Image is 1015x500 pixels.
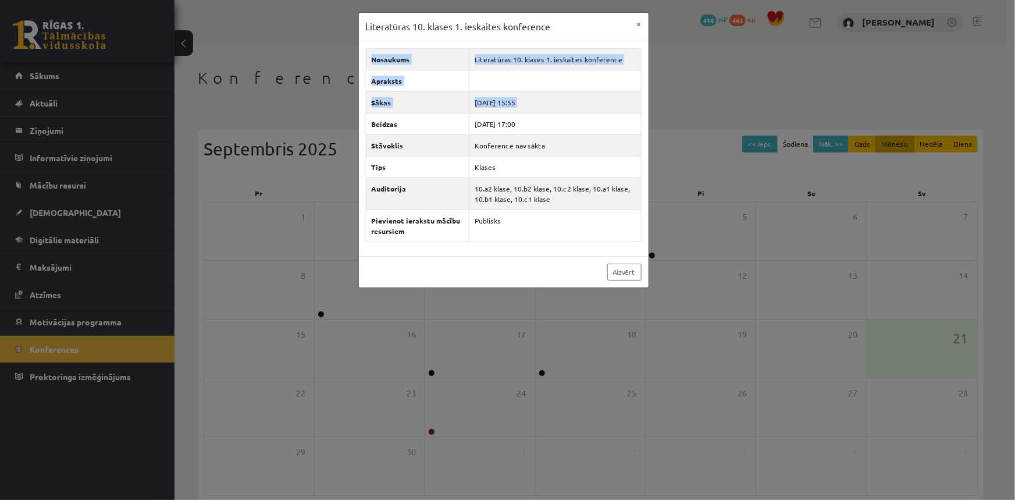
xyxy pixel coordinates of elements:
td: Publisks [469,210,641,242]
th: Stāvoklis [366,134,469,156]
th: Nosaukums [366,48,469,70]
button: × [630,13,649,35]
th: Pievienot ierakstu mācību resursiem [366,210,469,242]
td: Konference nav sākta [469,134,641,156]
h3: Literatūras 10. klases 1. ieskaites konference [366,20,551,34]
td: Klases [469,156,641,178]
th: Beidzas [366,113,469,134]
td: [DATE] 15:55 [469,91,641,113]
td: [DATE] 17:00 [469,113,641,134]
th: Sākas [366,91,469,113]
td: 10.a2 klase, 10.b2 klase, 10.c2 klase, 10.a1 klase, 10.b1 klase, 10.c1 klase [469,178,641,210]
th: Apraksts [366,70,469,91]
td: Literatūras 10. klases 1. ieskaites konference [469,48,641,70]
a: Aizvērt [607,264,642,281]
th: Auditorija [366,178,469,210]
th: Tips [366,156,469,178]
